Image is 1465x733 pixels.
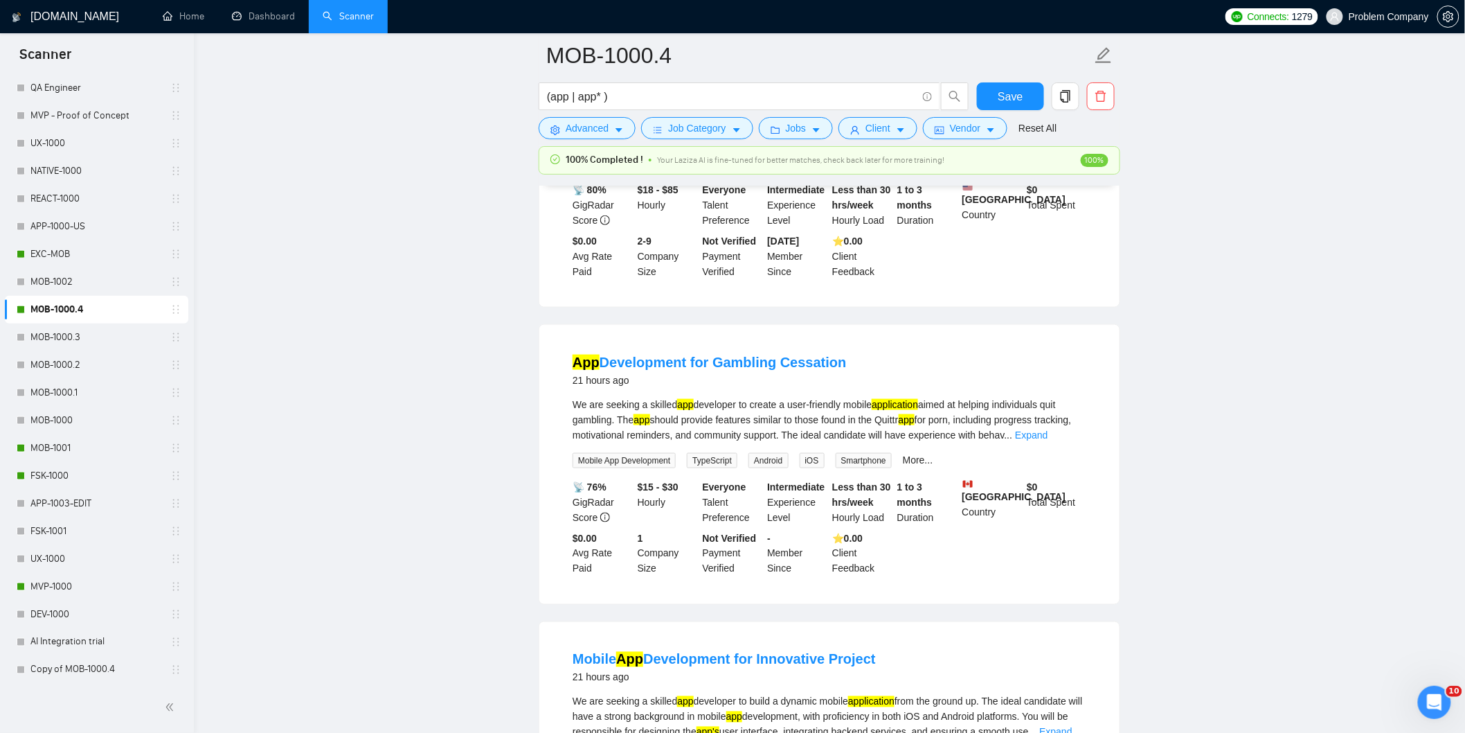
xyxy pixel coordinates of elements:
[800,453,825,468] span: iOS
[638,184,678,195] b: $18 - $85
[899,414,915,425] mark: app
[1095,46,1113,64] span: edit
[1437,6,1459,28] button: setting
[700,233,765,279] div: Payment Verified
[635,479,700,525] div: Hourly
[703,533,757,544] b: Not Verified
[657,155,944,165] span: Your Laziza AI is fine-tuned for better matches, check back later for more training!
[30,518,162,545] a: FSK-1001
[170,664,181,675] span: holder
[963,479,973,489] img: 🇨🇦
[872,399,918,410] mark: application
[865,121,890,136] span: Client
[570,479,635,525] div: GigRadar Score
[600,513,610,522] span: info-circle
[30,462,162,490] a: FSK-1000
[811,125,821,135] span: caret-down
[677,399,693,410] mark: app
[165,700,179,714] span: double-left
[170,526,181,537] span: holder
[1088,90,1114,103] span: delete
[30,351,162,379] a: MOB-1000.2
[573,453,676,468] span: Mobile App Development
[573,236,597,247] b: $0.00
[1292,9,1313,24] span: 1279
[170,637,181,648] span: holder
[616,652,643,667] mark: App
[30,240,162,268] a: EXC-MOB
[633,414,649,425] mark: app
[903,454,933,466] a: More...
[170,110,181,121] span: holder
[1024,479,1089,525] div: Total Spent
[323,10,374,22] a: searchScanner
[850,125,860,135] span: user
[170,443,181,454] span: holder
[767,184,825,195] b: Intermediate
[30,74,162,102] a: QA Engineer
[573,533,597,544] b: $0.00
[170,332,181,343] span: holder
[829,233,895,279] div: Client Feedback
[829,531,895,576] div: Client Feedback
[573,184,606,195] b: 📡 80%
[170,138,181,149] span: holder
[170,193,181,204] span: holder
[170,581,181,592] span: holder
[30,573,162,601] a: MVP-1000
[764,182,829,228] div: Experience Level
[950,121,980,136] span: Vendor
[30,157,162,185] a: NATIVE-1000
[547,88,917,105] input: Search Freelance Jobs...
[8,44,82,73] span: Scanner
[836,453,892,468] span: Smartphone
[30,545,162,573] a: UX-1000
[832,236,863,247] b: ⭐️ 0.00
[1087,82,1115,110] button: delete
[30,628,162,656] a: AI Integration trial
[170,276,181,288] span: holder
[895,182,960,228] div: Duration
[170,609,181,620] span: holder
[570,233,635,279] div: Avg Rate Paid
[635,182,700,228] div: Hourly
[963,182,973,192] img: 🇺🇸
[170,249,181,260] span: holder
[638,236,651,247] b: 2-9
[848,696,895,707] mark: application
[566,152,643,168] span: 100% Completed !
[748,453,788,468] span: Android
[703,482,746,493] b: Everyone
[635,531,700,576] div: Company Size
[1248,9,1289,24] span: Connects:
[573,652,876,667] a: MobileAppDevelopment for Innovative Project
[998,88,1023,105] span: Save
[962,479,1066,502] b: [GEOGRAPHIC_DATA]
[838,117,917,139] button: userClientcaret-down
[941,82,969,110] button: search
[30,268,162,296] a: MOB-1002
[30,296,162,324] a: MOB-1000.4
[539,117,636,139] button: settingAdvancedcaret-down
[638,482,678,493] b: $15 - $30
[1438,11,1459,22] span: setting
[832,533,863,544] b: ⭐️ 0.00
[771,125,780,135] span: folder
[614,125,624,135] span: caret-down
[30,102,162,130] a: MVP - Proof of Concept
[546,38,1092,73] input: Scanner name...
[30,407,162,434] a: MOB-1000
[923,117,1007,139] button: idcardVendorcaret-down
[550,125,560,135] span: setting
[960,479,1025,525] div: Country
[653,125,663,135] span: bars
[829,479,895,525] div: Hourly Load
[1052,90,1079,103] span: copy
[573,482,606,493] b: 📡 76%
[759,117,834,139] button: folderJobscaret-down
[1232,11,1243,22] img: upwork-logo.png
[570,531,635,576] div: Avg Rate Paid
[1446,686,1462,697] span: 10
[1024,182,1089,228] div: Total Spent
[30,324,162,351] a: MOB-1000.3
